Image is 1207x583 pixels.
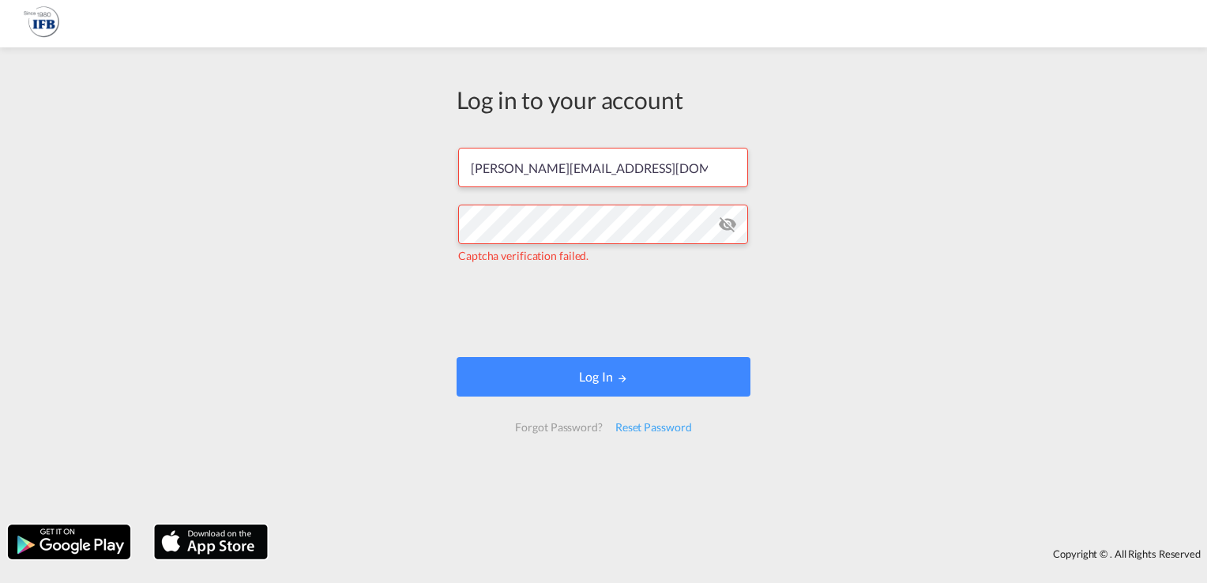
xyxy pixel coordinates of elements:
[24,6,59,42] img: 1f261f00256b11eeaf3d89493e6660f9.png
[609,413,698,442] div: Reset Password
[152,523,269,561] img: apple.png
[457,357,750,397] button: LOGIN
[276,540,1207,567] div: Copyright © . All Rights Reserved
[509,413,608,442] div: Forgot Password?
[718,215,737,234] md-icon: icon-eye-off
[6,523,132,561] img: google.png
[483,280,724,341] iframe: reCAPTCHA
[458,249,588,262] span: Captcha verification failed.
[458,148,748,187] input: Enter email/phone number
[457,83,750,116] div: Log in to your account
